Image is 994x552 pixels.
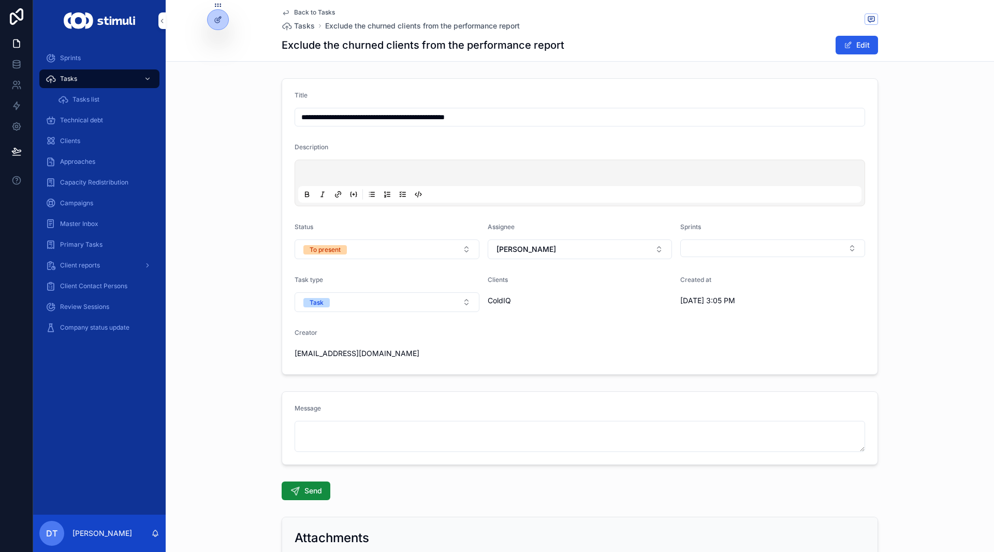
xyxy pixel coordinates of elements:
[295,239,479,259] button: Select Button
[39,111,159,130] a: Technical debt
[488,276,508,284] span: Clients
[60,220,98,228] span: Master Inbox
[60,54,81,62] span: Sprints
[304,486,322,496] span: Send
[60,137,80,145] span: Clients
[39,132,159,150] a: Clients
[60,75,77,83] span: Tasks
[310,298,324,307] div: Task
[39,298,159,316] a: Review Sessions
[64,12,135,29] img: App logo
[282,482,330,500] button: Send
[33,41,166,350] div: scrollable content
[39,318,159,337] a: Company status update
[294,8,335,17] span: Back to Tasks
[39,173,159,192] a: Capacity Redistribution
[39,277,159,295] a: Client Contact Persons
[295,223,313,231] span: Status
[39,152,159,171] a: Approaches
[39,194,159,213] a: Campaigns
[295,91,308,99] span: Title
[295,348,431,359] span: [EMAIL_ADDRESS][DOMAIN_NAME]
[39,215,159,233] a: Master Inbox
[282,38,564,52] h1: Exclude the churned clients from the performance report
[680,223,701,231] span: Sprints
[282,21,315,31] a: Tasks
[680,239,865,257] button: Select Button
[52,90,159,109] a: Tasks list
[60,282,127,290] span: Client Contact Persons
[39,235,159,254] a: Primary Tasks
[836,36,878,54] button: Edit
[72,95,99,104] span: Tasks list
[39,49,159,67] a: Sprints
[310,245,341,254] div: To present
[680,295,817,306] span: [DATE] 3:05 PM
[60,178,128,187] span: Capacity Redistribution
[488,295,511,306] span: ColdIQ
[295,143,328,151] span: Description
[680,276,711,284] span: Created at
[60,158,95,166] span: Approaches
[295,292,479,312] button: Select Button
[72,528,132,539] p: [PERSON_NAME]
[60,323,129,332] span: Company status update
[295,404,321,412] span: Message
[39,69,159,88] a: Tasks
[282,8,335,17] a: Back to Tasks
[60,261,100,270] span: Client reports
[295,530,369,546] h2: Attachments
[295,329,317,336] span: Creator
[488,239,673,259] button: Select Button
[488,223,515,231] span: Assignee
[60,240,103,249] span: Primary Tasks
[60,303,109,311] span: Review Sessions
[294,21,315,31] span: Tasks
[60,116,103,124] span: Technical debt
[325,21,520,31] a: Exclude the churned clients from the performance report
[295,276,323,284] span: Task type
[39,256,159,275] a: Client reports
[60,199,93,207] span: Campaigns
[46,527,57,540] span: DT
[496,244,556,254] span: [PERSON_NAME]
